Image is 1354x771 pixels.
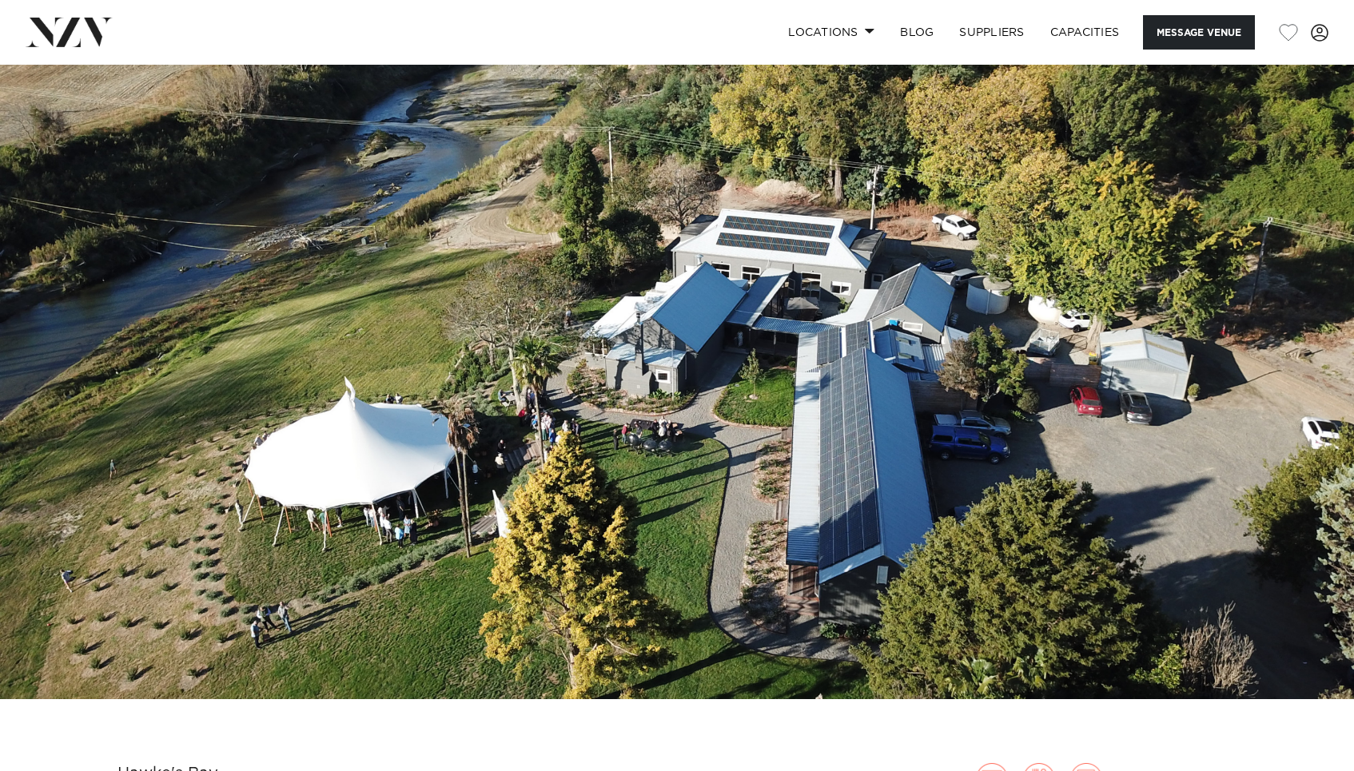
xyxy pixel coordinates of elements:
[946,15,1037,50] a: SUPPLIERS
[775,15,887,50] a: Locations
[26,18,113,46] img: nzv-logo.png
[1037,15,1133,50] a: Capacities
[887,15,946,50] a: BLOG
[1143,15,1255,50] button: Message Venue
